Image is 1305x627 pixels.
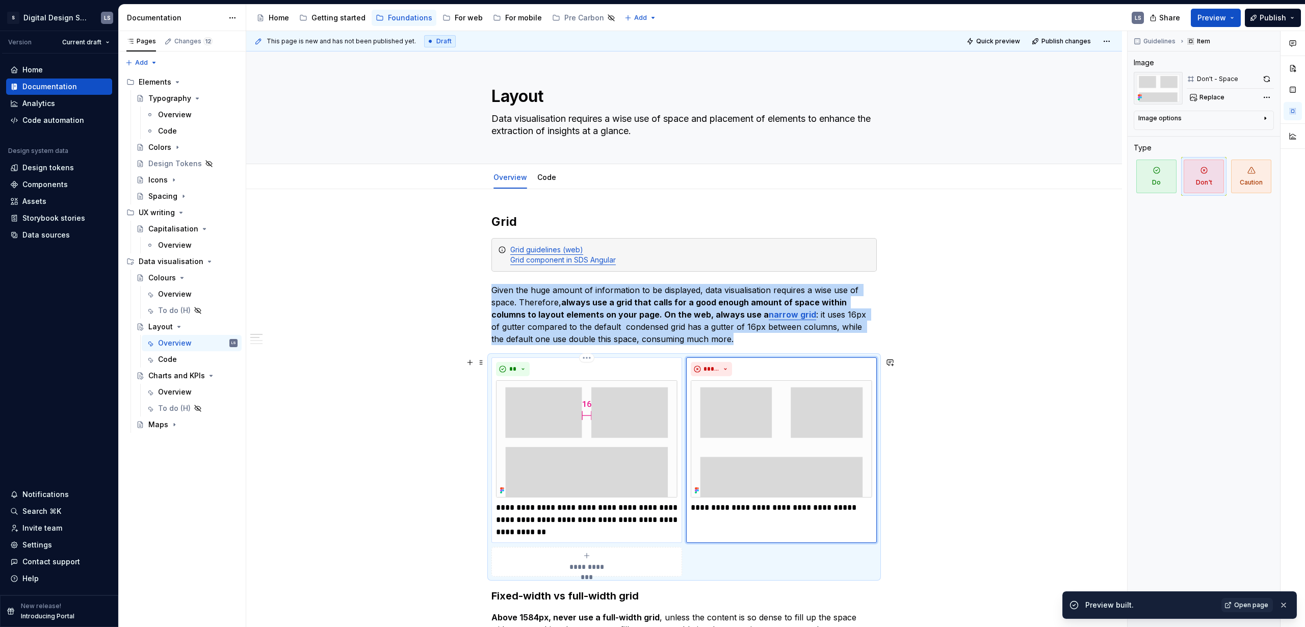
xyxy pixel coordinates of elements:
[22,230,70,240] div: Data sources
[252,8,619,28] div: Page tree
[142,123,242,139] a: Code
[158,338,192,348] div: Overview
[1181,157,1226,196] button: Don't
[1085,600,1215,610] div: Preview built.
[1229,157,1274,196] button: Caution
[1197,75,1238,83] div: Don't - Space
[148,224,198,234] div: Capitalisation
[22,523,62,533] div: Invite team
[1221,598,1273,612] a: Open page
[158,305,191,316] div: To do (H)
[132,368,242,384] a: Charts and KPIs
[1159,13,1180,23] span: Share
[6,62,112,78] a: Home
[122,74,242,433] div: Page tree
[1199,93,1224,101] span: Replace
[122,56,161,70] button: Add
[22,506,61,516] div: Search ⌘K
[6,193,112,210] a: Assets
[6,227,112,243] a: Data sources
[1231,160,1271,193] span: Caution
[62,38,101,46] span: Current draft
[22,213,85,223] div: Storybook stories
[148,273,176,283] div: Colours
[132,155,242,172] a: Design Tokens
[564,13,604,23] div: Pre Carbon
[122,74,242,90] div: Elements
[548,10,619,26] a: Pre Carbon
[158,110,192,120] div: Overview
[126,37,156,45] div: Pages
[510,245,583,254] a: Grid guidelines (web)
[438,10,487,26] a: For web
[533,166,560,188] div: Code
[489,166,531,188] div: Overview
[148,93,191,103] div: Typography
[148,159,202,169] div: Design Tokens
[148,371,205,381] div: Charts and KPIs
[1138,114,1182,122] div: Image options
[6,160,112,176] a: Design tokens
[1234,601,1268,609] span: Open page
[496,380,677,498] img: 92eeb1f8-da2f-43dc-9f97-0c43b1b2673a.png
[6,486,112,503] button: Notifications
[104,14,111,22] div: LS
[6,520,112,536] a: Invite team
[372,10,436,26] a: Foundations
[142,302,242,319] a: To do (H)
[976,37,1020,45] span: Quick preview
[769,309,816,320] a: narrow grid
[22,557,80,567] div: Contact support
[621,11,660,25] button: Add
[8,38,32,46] div: Version
[158,354,177,364] div: Code
[22,115,84,125] div: Code automation
[127,13,223,23] div: Documentation
[6,176,112,193] a: Components
[158,387,192,397] div: Overview
[537,173,556,181] a: Code
[132,270,242,286] a: Colours
[1197,13,1226,23] span: Preview
[510,255,616,264] a: Grid component in SDS Angular
[22,573,39,584] div: Help
[142,335,242,351] a: OverviewLS
[122,253,242,270] div: Data visualisation
[174,37,213,45] div: Changes
[139,77,171,87] div: Elements
[1131,34,1180,48] button: Guidelines
[132,90,242,107] a: Typography
[634,14,647,22] span: Add
[295,10,370,26] a: Getting started
[158,403,191,413] div: To do (H)
[7,12,19,24] div: S
[491,284,877,345] p: Given the huge amount of information to be displayed, data visualisation requires a wise use of s...
[148,175,168,185] div: Icons
[132,416,242,433] a: Maps
[135,59,148,67] span: Add
[436,37,452,45] span: Draft
[491,590,639,602] strong: Fixed-width vs full-width grid
[1134,58,1154,68] div: Image
[22,179,68,190] div: Components
[139,207,175,218] div: UX writing
[1143,37,1176,45] span: Guidelines
[142,400,242,416] a: To do (H)
[6,210,112,226] a: Storybook stories
[148,191,177,201] div: Spacing
[267,37,416,45] span: This page is new and has not been published yet.
[269,13,289,23] div: Home
[491,214,877,230] h2: Grid
[1134,143,1152,153] div: Type
[493,173,527,181] a: Overview
[1260,13,1286,23] span: Publish
[158,240,192,250] div: Overview
[148,420,168,430] div: Maps
[142,351,242,368] a: Code
[6,112,112,128] a: Code automation
[8,147,68,155] div: Design system data
[489,84,875,109] textarea: Layout
[203,37,213,45] span: 12
[963,34,1025,48] button: Quick preview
